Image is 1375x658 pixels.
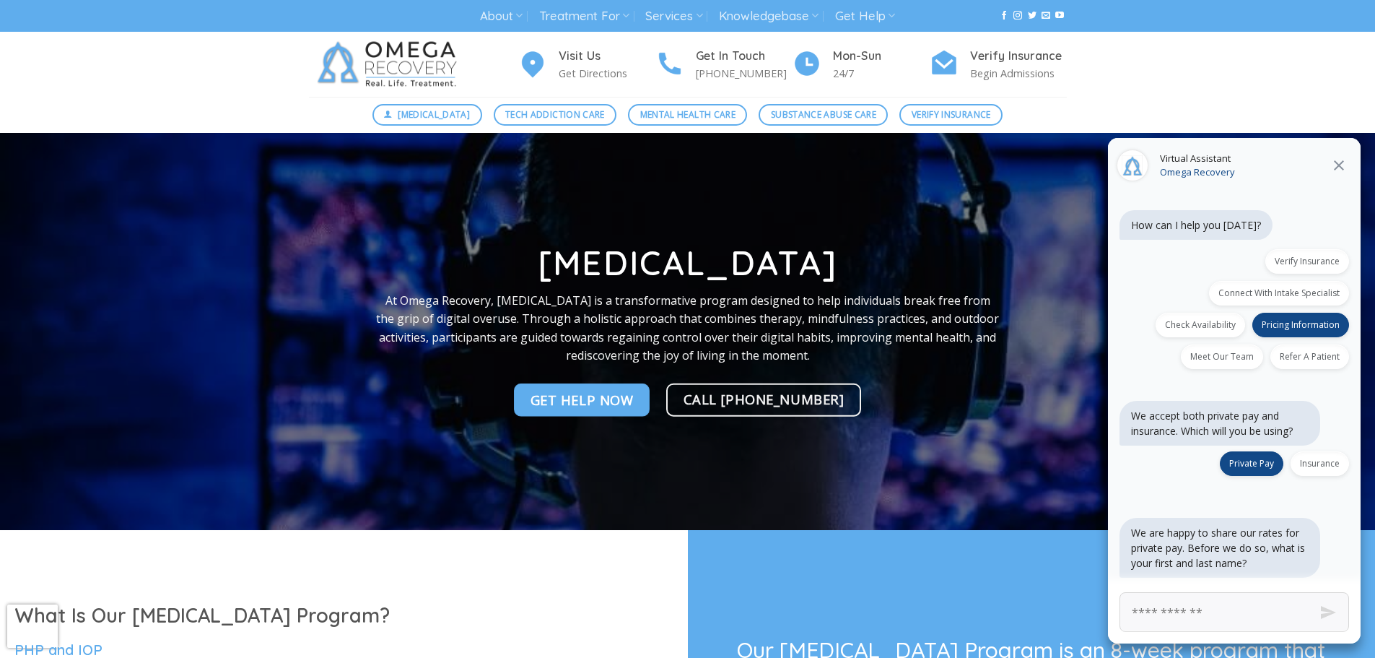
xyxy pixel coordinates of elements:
p: At Omega Recovery, [MEDICAL_DATA] is a transformative program designed to help individuals break ... [376,291,1000,365]
a: [MEDICAL_DATA] [372,104,482,126]
a: Call [PHONE_NUMBER] [666,384,862,417]
p: [PHONE_NUMBER] [696,65,793,82]
a: Follow on Facebook [1000,11,1008,21]
span: Get Help NOw [531,389,634,410]
a: Follow on Instagram [1013,11,1022,21]
h4: Visit Us [559,47,655,66]
p: 24/7 [833,65,930,82]
a: Knowledgebase [719,3,819,30]
a: Get Help NOw [514,384,650,417]
a: Verify Insurance Begin Admissions [930,47,1067,82]
a: Treatment For [539,3,629,30]
p: Get Directions [559,65,655,82]
h4: Get In Touch [696,47,793,66]
span: [MEDICAL_DATA] [398,108,470,121]
h1: What Is Our [MEDICAL_DATA] Program? [14,603,673,628]
a: Get In Touch [PHONE_NUMBER] [655,47,793,82]
a: About [480,3,523,30]
span: Mental Health Care [640,108,735,121]
h4: Mon-Sun [833,47,930,66]
a: Visit Us Get Directions [518,47,655,82]
img: Omega Recovery [309,32,471,97]
a: Services [645,3,702,30]
span: Tech Addiction Care [505,108,605,121]
a: Follow on Twitter [1028,11,1036,21]
span: Substance Abuse Care [771,108,876,121]
span: Verify Insurance [912,108,991,121]
a: Get Help [835,3,895,30]
h4: Verify Insurance [970,47,1067,66]
a: Send us an email [1042,11,1050,21]
strong: [MEDICAL_DATA] [538,242,837,284]
p: Begin Admissions [970,65,1067,82]
span: Call [PHONE_NUMBER] [684,389,844,410]
a: Tech Addiction Care [494,104,617,126]
a: Follow on YouTube [1055,11,1064,21]
a: Mental Health Care [628,104,747,126]
a: Verify Insurance [899,104,1003,126]
a: Substance Abuse Care [759,104,888,126]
